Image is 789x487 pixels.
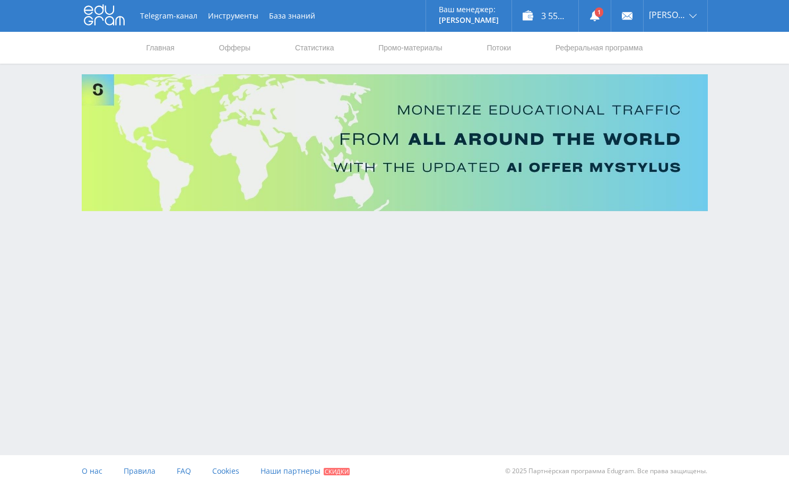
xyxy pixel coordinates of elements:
span: FAQ [177,466,191,476]
a: Потоки [485,32,512,64]
span: Cookies [212,466,239,476]
span: Правила [124,466,155,476]
span: О нас [82,466,102,476]
a: Правила [124,455,155,487]
a: Реферальная программа [554,32,644,64]
img: Banner [82,74,708,211]
span: Скидки [324,468,350,475]
a: Статистика [294,32,335,64]
a: Главная [145,32,176,64]
a: Наши партнеры Скидки [261,455,350,487]
p: Ваш менеджер: [439,5,499,14]
a: Промо-материалы [377,32,443,64]
a: О нас [82,455,102,487]
a: Cookies [212,455,239,487]
a: Офферы [218,32,252,64]
span: [PERSON_NAME] [649,11,686,19]
a: FAQ [177,455,191,487]
p: [PERSON_NAME] [439,16,499,24]
div: © 2025 Партнёрская программа Edugram. Все права защищены. [400,455,707,487]
span: Наши партнеры [261,466,320,476]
